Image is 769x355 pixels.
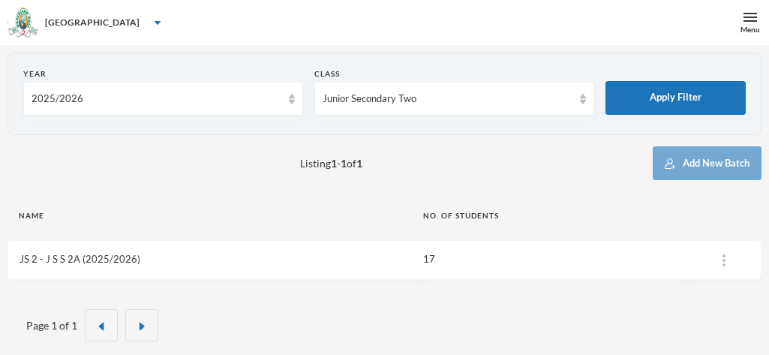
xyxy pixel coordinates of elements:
[32,92,281,107] div: 2025/2026
[722,254,725,266] img: ...
[45,16,140,29] div: [GEOGRAPHIC_DATA]
[23,68,303,80] div: Year
[300,155,362,171] span: Listing - of
[740,24,760,35] div: Menu
[323,92,572,107] div: Junior Secondary Two
[605,81,746,115] button: Apply Filter
[26,317,77,333] div: Page 1 of 1
[356,157,362,170] b: 1
[412,240,688,279] td: 17
[331,157,337,170] b: 1
[314,68,594,80] div: Class
[20,253,140,265] a: JS 2 - J S S 2A (2025/2026)
[341,157,347,170] b: 1
[8,8,38,38] img: logo
[8,199,412,233] th: Name
[653,146,761,180] button: Add New Batch
[412,199,688,233] th: No. of students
